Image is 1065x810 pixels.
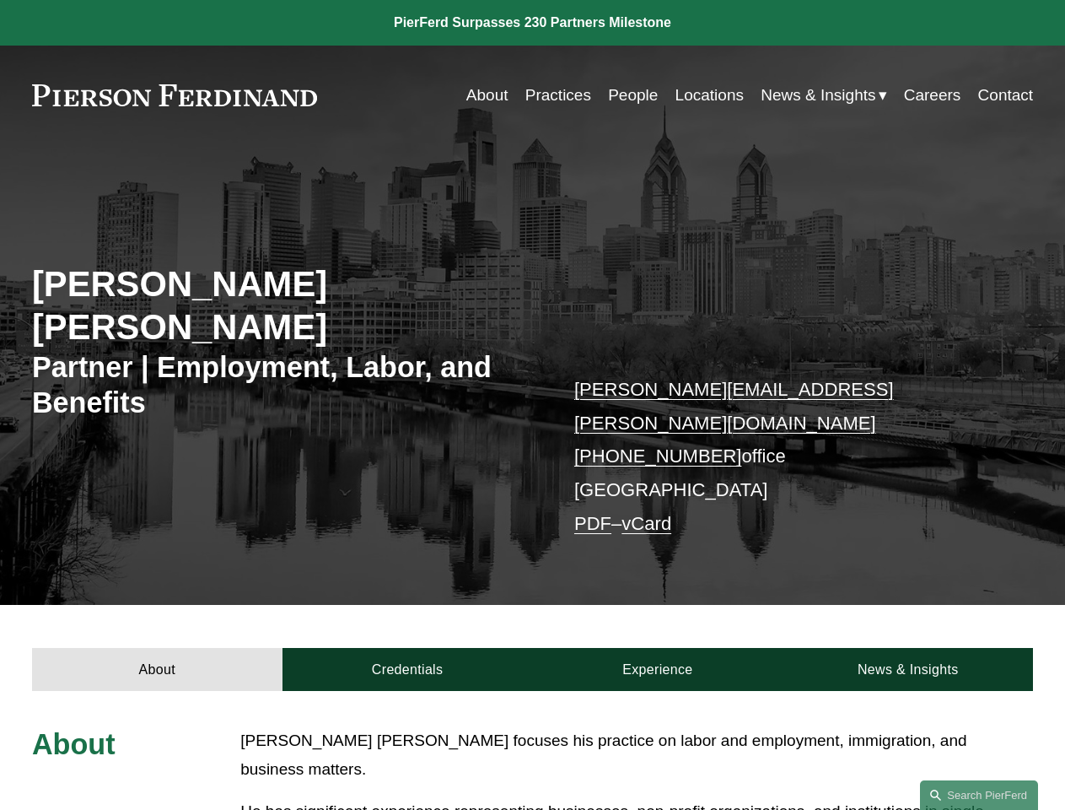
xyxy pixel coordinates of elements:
[574,379,894,434] a: [PERSON_NAME][EMAIL_ADDRESS][PERSON_NAME][DOMAIN_NAME]
[783,648,1033,691] a: News & Insights
[978,79,1034,111] a: Contact
[920,780,1038,810] a: Search this site
[608,79,658,111] a: People
[282,648,533,691] a: Credentials
[32,349,533,421] h3: Partner | Employment, Labor, and Benefits
[525,79,591,111] a: Practices
[574,373,992,541] p: office [GEOGRAPHIC_DATA] –
[574,513,611,534] a: PDF
[240,726,1033,785] p: [PERSON_NAME] [PERSON_NAME] focuses his practice on labor and employment, immigration, and busine...
[574,445,741,467] a: [PHONE_NUMBER]
[32,648,282,691] a: About
[32,728,116,760] span: About
[675,79,744,111] a: Locations
[533,648,783,691] a: Experience
[466,79,508,111] a: About
[32,263,533,348] h2: [PERSON_NAME] [PERSON_NAME]
[904,79,961,111] a: Careers
[621,513,671,534] a: vCard
[761,79,886,111] a: folder dropdown
[761,81,875,110] span: News & Insights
